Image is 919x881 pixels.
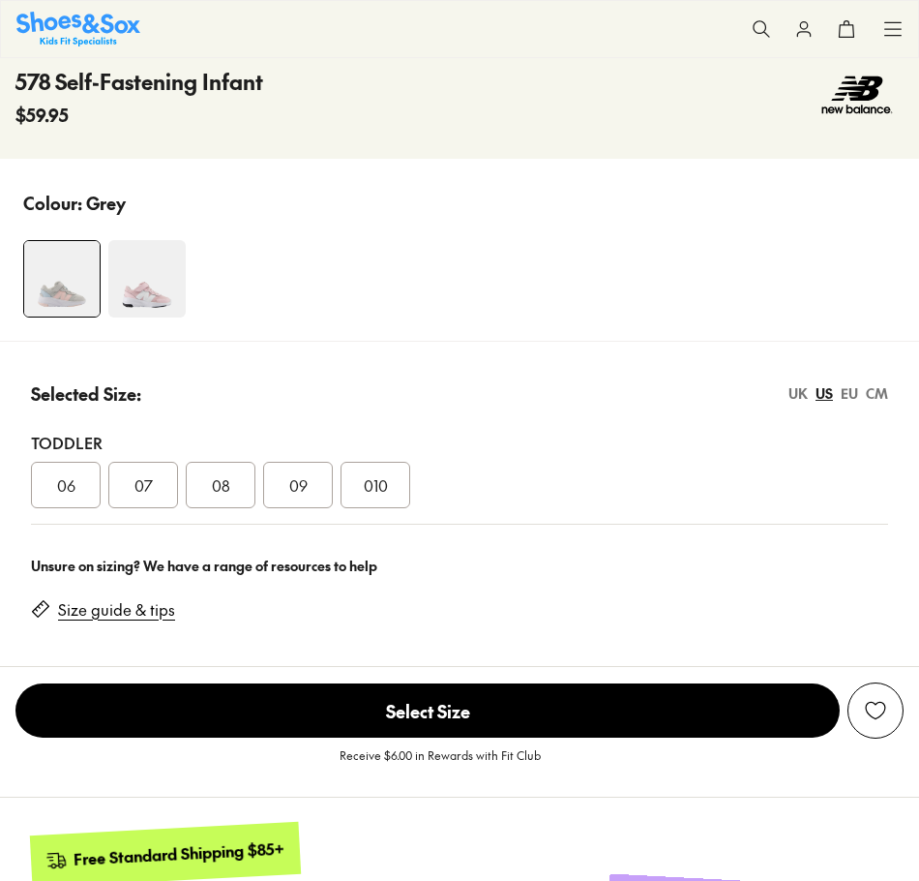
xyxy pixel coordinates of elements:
[134,473,153,497] span: 07
[57,473,75,497] span: 06
[866,383,888,404] div: CM
[364,473,388,497] span: 010
[212,473,230,497] span: 08
[24,241,100,317] img: 4-551759_1
[340,746,541,781] p: Receive $6.00 in Rewards with Fit Club
[31,380,141,407] p: Selected Size:
[15,102,69,128] span: $59.95
[74,838,285,870] div: Free Standard Shipping $85+
[31,556,888,576] div: Unsure on sizing? We have a range of resources to help
[815,383,833,404] div: US
[108,240,186,318] img: 4-533757_1
[15,66,263,98] h4: 578 Self-Fastening Infant
[289,473,308,497] span: 09
[58,599,175,621] a: Size guide & tips
[841,383,858,404] div: EU
[16,12,140,46] img: SNS_Logo_Responsive.svg
[31,431,888,454] div: Toddler
[86,190,126,216] p: Grey
[16,12,140,46] a: Shoes & Sox
[15,683,840,739] button: Select Size
[847,683,904,739] button: Add to Wishlist
[788,383,808,404] div: UK
[15,684,840,738] span: Select Size
[811,66,904,124] img: Vendor logo
[23,190,82,216] p: Colour:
